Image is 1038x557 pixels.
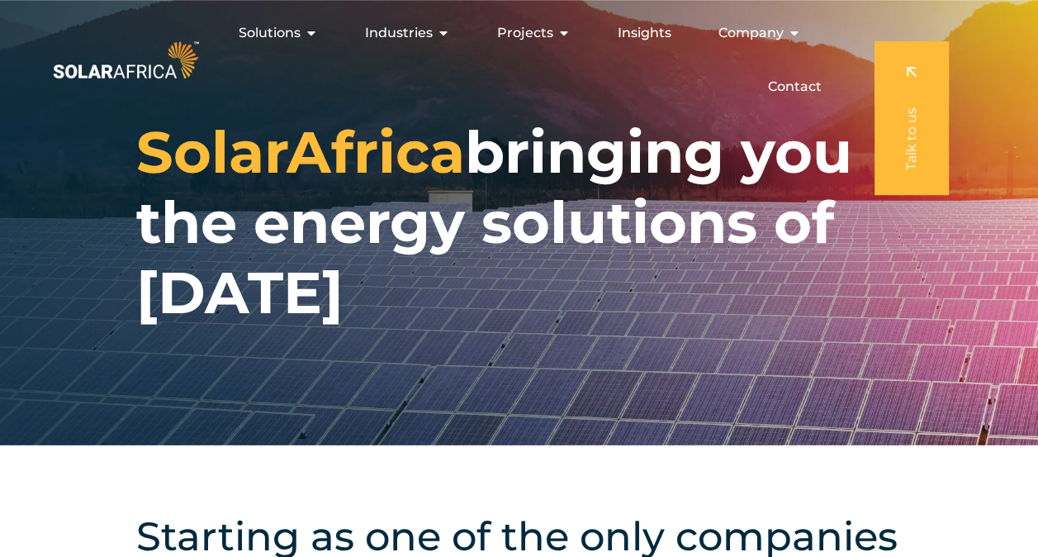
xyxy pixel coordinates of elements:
nav: Menu [202,17,835,103]
a: Contact [768,77,822,97]
span: Solutions [239,23,301,43]
span: Projects [497,23,553,43]
span: SolarAfrica [136,117,465,188]
a: Insights [618,23,671,43]
div: Menu Toggle [202,17,835,103]
span: Industries [365,23,433,43]
span: Company [718,23,784,43]
h1: bringing you the energy solutions of [DATE] [136,117,902,328]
